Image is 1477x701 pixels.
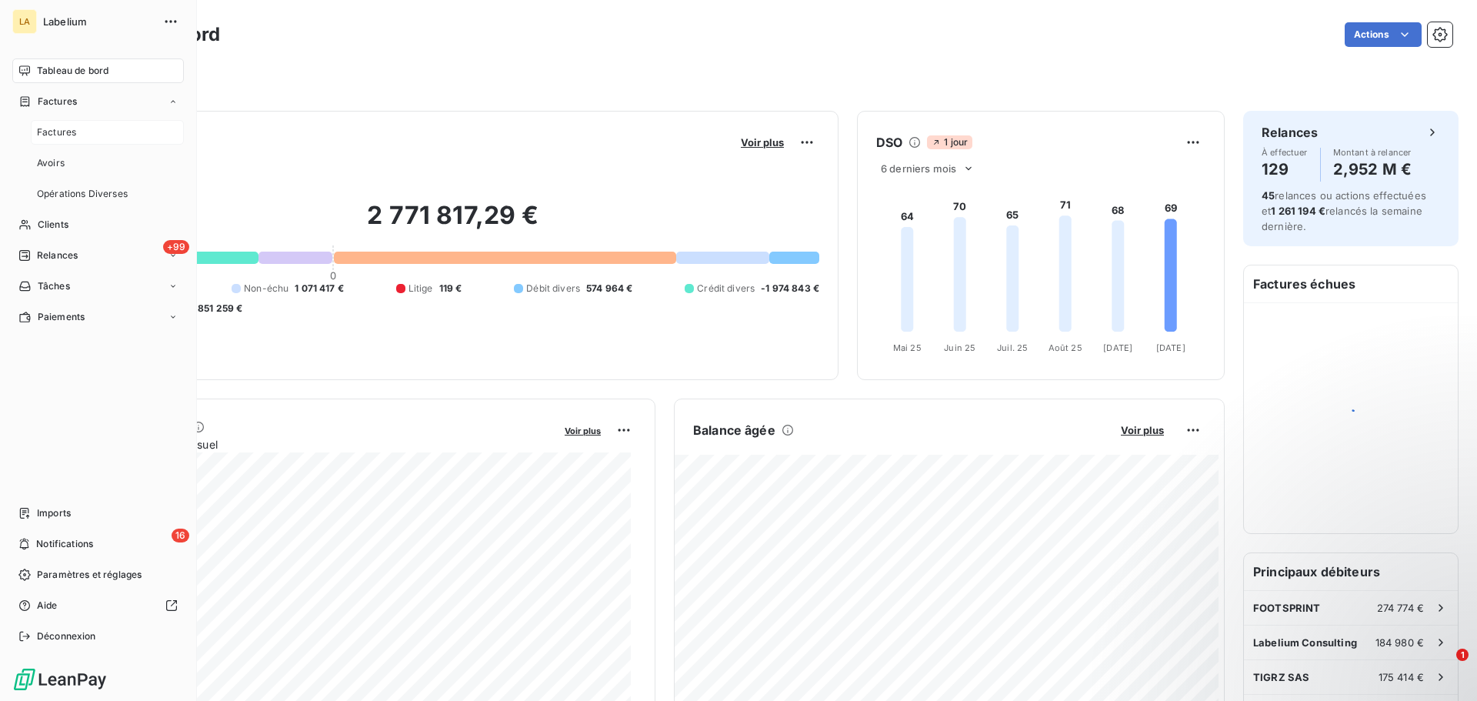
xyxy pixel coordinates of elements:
[1103,342,1132,353] tspan: [DATE]
[1116,423,1169,437] button: Voir plus
[1253,671,1309,683] span: TIGRZ SAS
[37,156,65,170] span: Avoirs
[741,136,784,149] span: Voir plus
[1262,123,1318,142] h6: Relances
[38,218,68,232] span: Clients
[761,282,819,295] span: -1 974 843 €
[944,342,975,353] tspan: Juin 25
[87,200,819,246] h2: 2 771 817,29 €
[881,162,956,175] span: 6 derniers mois
[693,421,775,439] h6: Balance âgée
[37,187,128,201] span: Opérations Diverses
[736,135,789,149] button: Voir plus
[36,537,93,551] span: Notifications
[893,342,922,353] tspan: Mai 25
[87,436,554,452] span: Chiffre d'affaires mensuel
[997,342,1028,353] tspan: Juil. 25
[408,282,433,295] span: Litige
[586,282,632,295] span: 574 964 €
[38,95,77,108] span: Factures
[295,282,344,295] span: 1 071 417 €
[37,568,142,582] span: Paramètres et réglages
[1262,189,1426,232] span: relances ou actions effectuées et relancés la semaine dernière.
[876,133,902,152] h6: DSO
[38,279,70,293] span: Tâches
[330,269,336,282] span: 0
[12,9,37,34] div: LA
[526,282,580,295] span: Débit divers
[1121,424,1164,436] span: Voir plus
[1262,148,1308,157] span: À effectuer
[1262,157,1308,182] h4: 129
[565,426,601,436] span: Voir plus
[12,593,184,618] a: Aide
[37,125,76,139] span: Factures
[37,599,58,613] span: Aide
[697,282,755,295] span: Crédit divers
[1425,649,1462,686] iframe: Intercom live chat
[439,282,462,295] span: 119 €
[163,240,189,254] span: +99
[193,302,243,315] span: -851 259 €
[1345,22,1422,47] button: Actions
[37,629,96,643] span: Déconnexion
[38,310,85,324] span: Paiements
[172,529,189,542] span: 16
[244,282,288,295] span: Non-échu
[37,506,71,520] span: Imports
[37,249,78,262] span: Relances
[1333,157,1412,182] h4: 2,952 M €
[1049,342,1082,353] tspan: Août 25
[1156,342,1185,353] tspan: [DATE]
[43,15,154,28] span: Labelium
[1271,205,1325,217] span: 1 261 194 €
[927,135,972,149] span: 1 jour
[1379,671,1424,683] span: 175 414 €
[1456,649,1469,661] span: 1
[37,64,108,78] span: Tableau de bord
[1262,189,1275,202] span: 45
[1244,265,1458,302] h6: Factures échues
[1333,148,1412,157] span: Montant à relancer
[12,667,108,692] img: Logo LeanPay
[560,423,605,437] button: Voir plus
[1169,552,1477,659] iframe: Intercom notifications message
